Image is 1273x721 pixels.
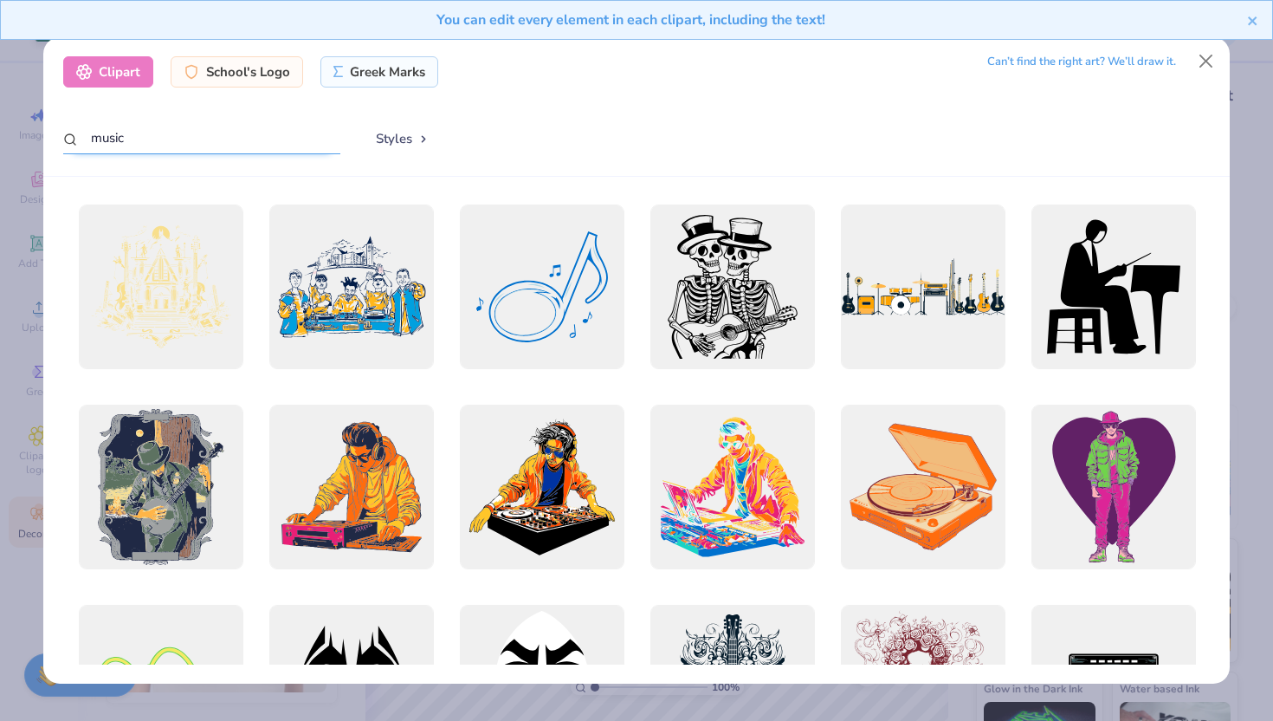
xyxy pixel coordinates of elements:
[320,56,439,88] div: Greek Marks
[63,56,153,88] div: Clipart
[14,10,1247,30] div: You can edit every element in each clipart, including the text!
[63,122,340,154] input: Search by name
[171,56,303,88] div: School's Logo
[1190,44,1223,77] button: Close
[1247,10,1259,30] button: close
[987,47,1176,77] div: Can’t find the right art? We’ll draw it.
[358,122,448,155] button: Styles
